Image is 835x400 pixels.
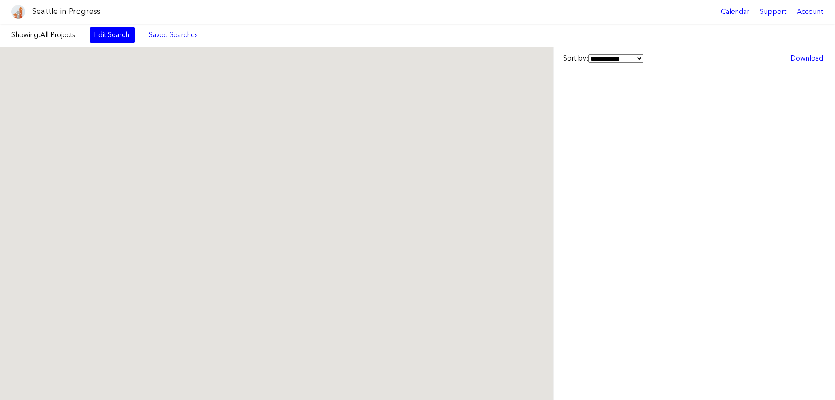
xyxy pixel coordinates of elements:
[90,27,135,42] a: Edit Search
[588,54,643,63] select: Sort by:
[11,30,81,40] label: Showing:
[40,30,75,39] span: All Projects
[11,5,25,19] img: favicon-96x96.png
[144,27,203,42] a: Saved Searches
[786,51,828,66] a: Download
[563,54,643,63] label: Sort by:
[32,6,100,17] h1: Seattle in Progress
